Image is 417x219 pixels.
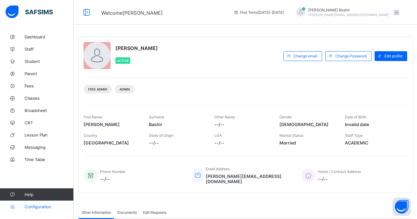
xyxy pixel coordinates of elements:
[84,122,140,127] span: [PERSON_NAME]
[318,169,361,174] span: Home / Contract Address
[25,59,74,64] span: Student
[84,115,102,119] span: First Name
[149,115,164,119] span: Surname
[25,133,74,137] span: Lesson Plan
[143,210,166,215] span: Edit Requests
[308,8,389,12] span: [PERSON_NAME] Bashir
[345,133,363,138] span: Staff Type
[214,122,271,127] span: --/--
[279,122,336,127] span: [DEMOGRAPHIC_DATA]
[88,87,107,91] span: Fees Admin
[25,108,74,113] span: Broadsheet
[345,122,401,127] span: Invalid date
[149,140,205,145] span: --/--
[101,10,163,16] span: Welcome [PERSON_NAME]
[115,45,158,51] span: [PERSON_NAME]
[119,87,130,91] span: Admin
[345,140,401,145] span: ACADEMIC
[392,198,411,216] button: Open asap
[25,83,74,88] span: Fees
[25,47,74,52] span: Staff
[206,167,230,171] span: Email Address
[6,6,53,18] img: safsims
[384,54,403,58] span: Edit profile
[117,59,129,63] span: Active
[279,140,336,145] span: Married
[294,54,317,58] span: Change email
[81,210,111,215] span: Other Information
[25,120,74,125] span: CBT
[25,71,74,76] span: Parent
[318,176,361,182] span: --/--
[335,54,367,58] span: Change Password
[25,157,74,162] span: Time Table
[100,169,126,174] span: Phone Number
[214,140,271,145] span: --/--
[345,115,366,119] span: Date of Birth
[100,176,126,182] span: --/--
[290,7,402,17] div: HamidBashir
[25,145,74,150] span: Messaging
[25,96,74,101] span: Classes
[25,204,73,209] span: Configuration
[279,115,292,119] span: Gender
[149,133,173,138] span: State of Origin
[214,115,235,119] span: Other Name
[308,13,389,17] span: [PERSON_NAME][EMAIL_ADDRESS][DOMAIN_NAME]
[279,133,303,138] span: Marital Status
[149,122,205,127] span: Bashir
[84,140,140,145] span: [GEOGRAPHIC_DATA]
[25,192,73,197] span: Help
[206,174,292,184] span: [PERSON_NAME][EMAIL_ADDRESS][DOMAIN_NAME]
[84,133,97,138] span: Country
[117,210,137,215] span: Documents
[214,133,222,138] span: LGA
[234,10,284,15] span: session/term information
[25,34,74,39] span: Dashboard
